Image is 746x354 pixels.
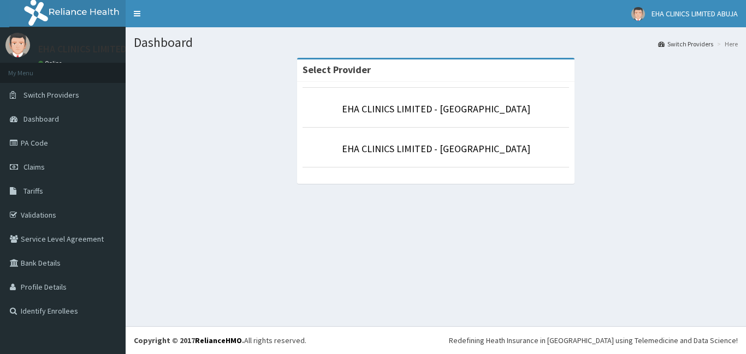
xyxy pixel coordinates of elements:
[38,59,64,67] a: Online
[23,186,43,196] span: Tariffs
[631,7,645,21] img: User Image
[342,103,530,115] a: EHA CLINICS LIMITED - [GEOGRAPHIC_DATA]
[303,63,371,76] strong: Select Provider
[23,114,59,124] span: Dashboard
[134,35,738,50] h1: Dashboard
[652,9,738,19] span: EHA CLINICS LIMITED ABUJA
[195,335,242,345] a: RelianceHMO
[342,142,530,155] a: EHA CLINICS LIMITED - [GEOGRAPHIC_DATA]
[23,90,79,100] span: Switch Providers
[38,44,156,54] p: EHA CLINICS LIMITED ABUJA
[5,33,30,57] img: User Image
[23,162,45,172] span: Claims
[449,335,738,346] div: Redefining Heath Insurance in [GEOGRAPHIC_DATA] using Telemedicine and Data Science!
[126,326,746,354] footer: All rights reserved.
[658,39,713,49] a: Switch Providers
[134,335,244,345] strong: Copyright © 2017 .
[714,39,738,49] li: Here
